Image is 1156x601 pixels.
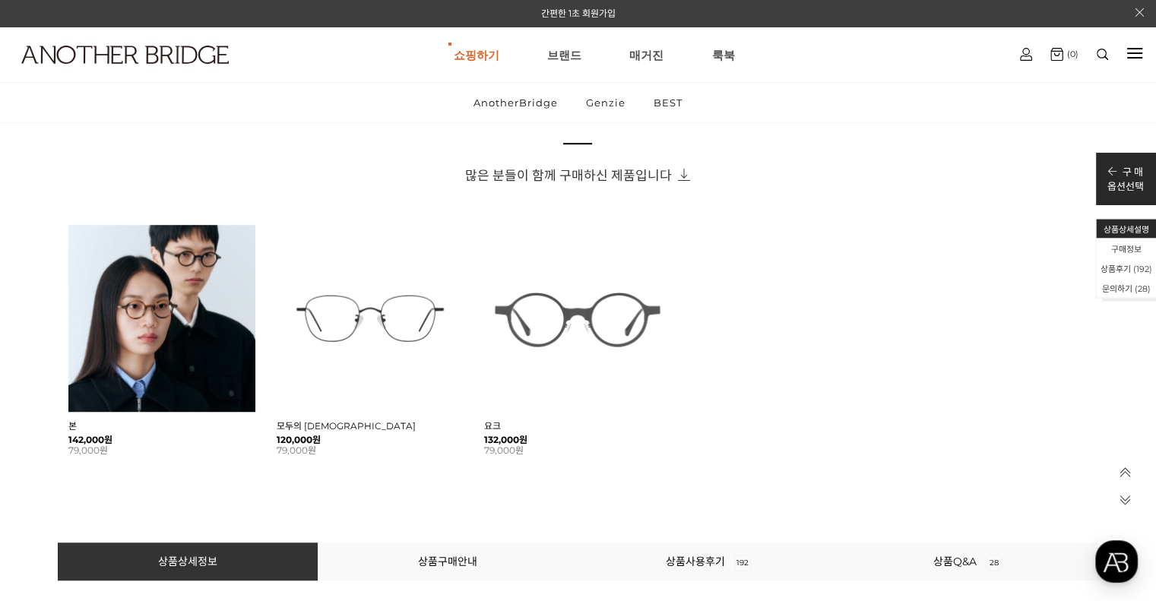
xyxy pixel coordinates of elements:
img: cart [1020,48,1032,61]
a: 설정 [196,475,292,513]
li: 79,000원 [484,445,671,457]
a: Genzie [573,83,638,122]
img: 본 - 동그란 렌즈로 돋보이는 아세테이트 안경 이미지 [68,225,255,412]
a: 쇼핑하기 [454,27,499,82]
span: 28 [986,555,1002,571]
p: 옵션선택 [1107,179,1144,193]
a: 모두의 [DEMOGRAPHIC_DATA] [277,420,416,432]
a: 간편한 1초 회원가입 [541,8,616,19]
li: 79,000원 [68,445,255,457]
a: 본 [68,420,77,432]
a: 대화 [100,475,196,513]
p: 구 매 [1107,164,1144,179]
a: 룩북 [712,27,735,82]
img: logo [21,46,229,64]
a: 상품구매안내 [418,555,477,568]
span: 대화 [139,498,157,511]
a: 상품Q&A [933,555,1002,568]
strong: 142,000원 [68,435,255,446]
strong: 120,000원 [277,435,464,446]
span: 설정 [235,498,253,510]
span: 192 [734,555,751,571]
span: 홈 [48,498,57,510]
h3: 많은 분들이 함께 구매하신 제품입니다 [58,165,1098,184]
img: 모두의 안경 - 다양한 크기에 맞춘 다용도 디자인 이미지 [277,225,464,412]
a: 상품상세정보 [158,555,217,568]
li: 79,000원 [277,445,464,457]
a: 매거진 [629,27,664,82]
a: AnotherBridge [461,83,571,122]
img: search [1097,49,1108,60]
a: logo [8,46,181,101]
strong: 132,000원 [484,435,671,446]
a: 상품사용후기 [666,555,751,568]
a: BEST [641,83,695,122]
a: (0) [1050,48,1078,61]
img: cart [1050,48,1063,61]
a: 홈 [5,475,100,513]
span: (0) [1063,49,1078,59]
img: 요크 글라스 - 트렌디한 디자인의 유니크한 안경 이미지 [484,225,671,412]
a: 요크 [484,420,501,432]
a: 브랜드 [547,27,581,82]
span: 192 [1136,264,1149,274]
